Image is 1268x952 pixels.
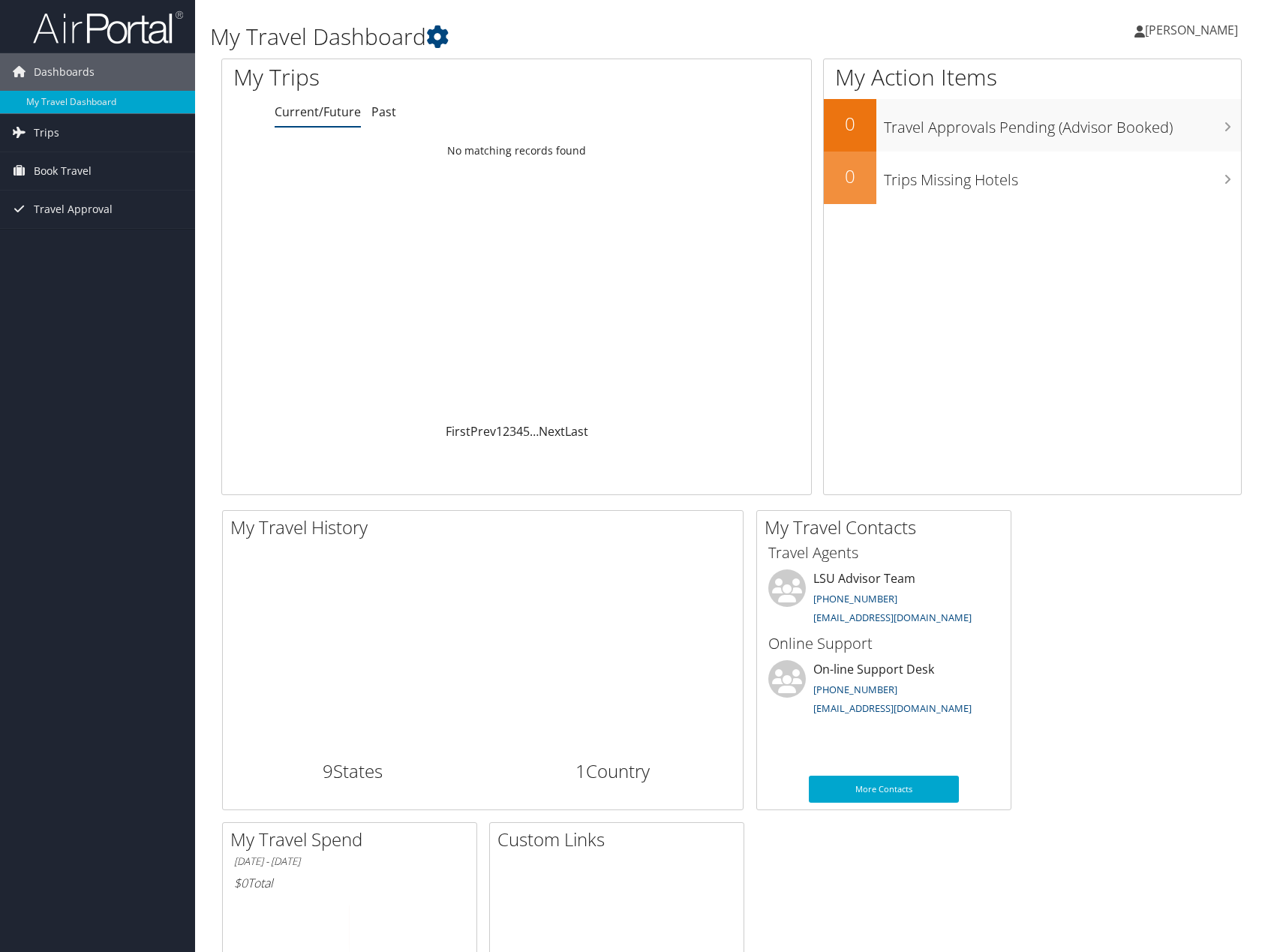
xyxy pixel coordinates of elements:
[371,104,396,120] a: Past
[565,423,588,440] a: Last
[234,875,248,891] span: $0
[813,683,897,696] a: [PHONE_NUMBER]
[34,53,95,91] span: Dashboards
[884,110,1241,138] h3: Travel Approvals Pending (Advisor Booked)
[575,758,586,783] span: 1
[765,515,1011,540] h2: My Travel Contacts
[509,423,516,440] a: 3
[234,854,465,869] h6: [DATE] - [DATE]
[761,569,1007,631] li: LSU Advisor Team
[539,423,565,440] a: Next
[768,542,999,563] h3: Travel Agents
[494,758,732,784] h2: Country
[230,827,476,852] h2: My Travel Spend
[824,111,876,137] h2: 0
[470,423,496,440] a: Prev
[234,875,465,891] h6: Total
[824,152,1241,204] a: 0Trips Missing Hotels
[230,515,743,540] h2: My Travel History
[813,701,972,715] a: [EMAIL_ADDRESS][DOMAIN_NAME]
[884,162,1241,191] h3: Trips Missing Hotels
[813,611,972,624] a: [EMAIL_ADDRESS][DOMAIN_NAME]
[210,21,906,53] h1: My Travel Dashboard
[275,104,361,120] a: Current/Future
[34,152,92,190] span: Book Travel
[222,137,811,164] td: No matching records found
[530,423,539,440] span: …
[523,423,530,440] a: 5
[503,423,509,440] a: 2
[233,62,554,93] h1: My Trips
[446,423,470,440] a: First
[761,660,1007,722] li: On-line Support Desk
[1145,22,1238,38] span: [PERSON_NAME]
[496,423,503,440] a: 1
[33,10,183,45] img: airportal-logo.png
[34,114,59,152] span: Trips
[34,191,113,228] span: Travel Approval
[234,758,472,784] h2: States
[813,592,897,605] a: [PHONE_NUMBER]
[497,827,744,852] h2: Custom Links
[1134,8,1253,53] a: [PERSON_NAME]
[768,633,999,654] h3: Online Support
[824,62,1241,93] h1: My Action Items
[516,423,523,440] a: 4
[824,99,1241,152] a: 0Travel Approvals Pending (Advisor Booked)
[809,776,959,803] a: More Contacts
[323,758,333,783] span: 9
[824,164,876,189] h2: 0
